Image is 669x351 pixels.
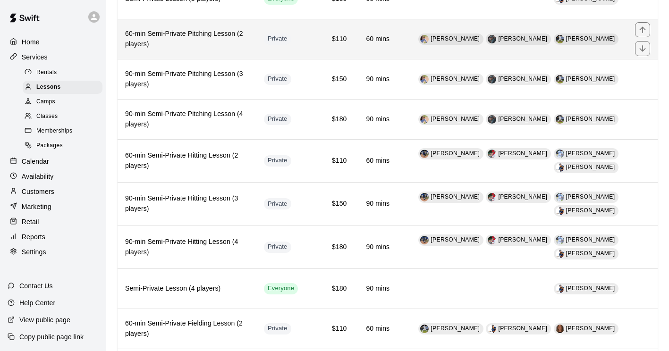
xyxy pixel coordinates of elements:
div: This service is hidden, and can only be accessed via a direct link [264,242,291,253]
h6: 90 mins [362,284,390,294]
h6: 90 mins [362,242,390,252]
p: Reports [22,232,45,242]
a: Packages [23,139,106,153]
span: Private [264,34,291,43]
span: Memberships [36,126,72,136]
div: This service is hidden, and can only be accessed via a direct link [264,114,291,125]
span: Private [264,156,291,165]
div: Settings [8,245,99,259]
div: Home [8,35,99,49]
span: [PERSON_NAME] [431,325,480,332]
a: Availability [8,169,99,184]
h6: 90-min Semi-Private Hitting Lesson (4 players) [125,237,249,258]
p: Marketing [22,202,51,211]
img: Liam Devine [420,115,429,124]
span: [PERSON_NAME] [566,207,615,214]
p: Copy public page link [19,332,84,342]
span: [PERSON_NAME] [498,325,547,332]
h6: 60-min Semi-Private Fielding Lesson (2 players) [125,318,249,339]
div: Phillip Jankulovski [556,284,564,293]
span: Private [264,200,291,209]
div: This service is hidden, and can only be accessed via a direct link [264,155,291,167]
span: [PERSON_NAME] [566,325,615,332]
h6: $110 [313,324,347,334]
img: Hayley Pasma [556,325,564,333]
span: [PERSON_NAME] [431,150,480,157]
div: Lessons [23,81,102,94]
h6: 90-min Semi-Private Hitting Lesson (3 players) [125,193,249,214]
span: [PERSON_NAME] [566,285,615,292]
img: Liam Devine [420,75,429,84]
span: Packages [36,141,63,150]
p: Contact Us [19,281,53,291]
span: [PERSON_NAME] [566,35,615,42]
img: Grayden Stauffer [488,115,496,124]
span: [PERSON_NAME] [566,250,615,257]
div: This service is hidden, and can only be accessed via a direct link [264,33,291,45]
a: Lessons [23,80,106,94]
img: Rylan Pranger [420,325,429,333]
div: Andy Leader [556,193,564,201]
p: Settings [22,247,46,257]
h6: 90 mins [362,199,390,209]
div: This service is visible to all of your customers [264,283,298,294]
span: Private [264,75,291,84]
div: Jeremy Ware [488,193,496,201]
h6: 90-min Semi-Private Pitching Lesson (3 players) [125,69,249,90]
span: [PERSON_NAME] [431,35,480,42]
span: [PERSON_NAME] [431,116,480,122]
img: Grayden Stauffer [488,75,496,84]
span: Private [264,242,291,251]
a: Marketing [8,200,99,214]
div: Rentals [23,66,102,79]
div: This service is hidden, and can only be accessed via a direct link [264,198,291,209]
span: [PERSON_NAME] [498,236,547,243]
span: [PERSON_NAME] [566,150,615,157]
img: Jeremy Ware [488,236,496,244]
a: Reports [8,230,99,244]
h6: $180 [313,242,347,252]
h6: 60-min Semi-Private Pitching Lesson (2 players) [125,29,249,50]
span: [PERSON_NAME] [431,236,480,243]
span: Private [264,115,291,124]
p: Customers [22,187,54,196]
p: Retail [22,217,39,226]
img: Josh Cossitt [420,150,429,158]
div: Rylan Pranger [556,75,564,84]
span: Classes [36,112,58,121]
img: Josh Cossitt [420,193,429,201]
img: Josh Cossitt [420,236,429,244]
img: Rylan Pranger [556,35,564,43]
img: Jeremy Ware [488,150,496,158]
div: Packages [23,139,102,152]
h6: 90 mins [362,114,390,125]
span: [PERSON_NAME] [566,164,615,170]
a: Rentals [23,65,106,80]
img: Phillip Jankulovski [488,325,496,333]
span: [PERSON_NAME] [566,116,615,122]
span: Private [264,324,291,333]
a: Calendar [8,154,99,168]
img: Phillip Jankulovski [556,207,564,215]
img: Phillip Jankulovski [556,250,564,258]
h6: $150 [313,74,347,84]
p: Calendar [22,157,49,166]
span: [PERSON_NAME] [566,236,615,243]
div: Andy Leader [556,150,564,158]
a: Services [8,50,99,64]
div: Retail [8,215,99,229]
div: Liam Devine [420,35,429,43]
p: Services [22,52,48,62]
p: View public page [19,315,70,325]
div: Customers [8,184,99,199]
h6: Semi-Private Lesson (4 players) [125,284,249,294]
